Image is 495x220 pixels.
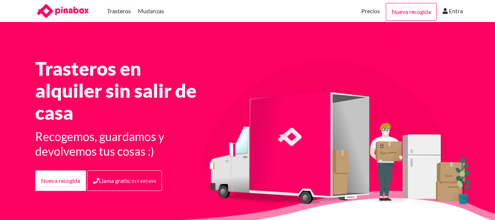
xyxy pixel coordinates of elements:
iframe: Chat Widget [458,185,495,220]
a: Nueva recogida [35,170,86,191]
h1: Trasteros en alquiler sin salir de casa [35,57,208,123]
small: | 919 495 494 [129,178,156,184]
a: Llama gratis| 919 495 494 [87,170,162,191]
h3: Recogemos, guardamos y devolvemos tus cosas :) [35,129,208,159]
a: Nueva recogida [386,3,437,21]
